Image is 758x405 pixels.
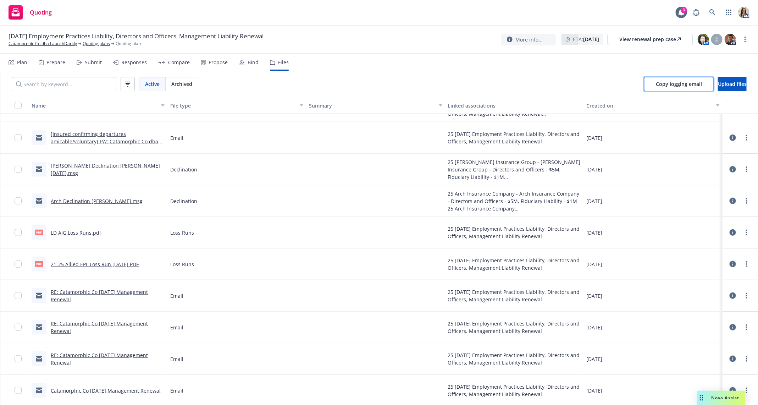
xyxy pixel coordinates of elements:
span: Quoting plan [116,40,141,47]
span: [DATE] Employment Practices Liability, Directors and Officers, Management Liability Renewal [9,32,264,40]
span: Active [145,80,160,88]
span: Email [170,324,183,331]
input: Toggle Row Selected [15,355,22,362]
button: More info... [501,34,556,45]
a: more [742,355,751,363]
a: more [742,228,751,237]
div: 25 [DATE] Employment Practices Liability, Directors and Officers, Management Liability Renewal [448,351,581,366]
span: [DATE] [587,134,603,142]
div: 25 [DATE] Employment Practices Liability, Directors and Officers, Management Liability Renewal [448,320,581,335]
span: [DATE] [587,166,603,173]
a: Switch app [722,5,736,20]
div: Prepare [46,60,65,65]
a: Quoting plans [83,40,110,47]
a: more [742,133,751,142]
div: Bind [248,60,259,65]
span: Nova Assist [712,395,740,401]
span: Loss Runs [170,261,194,268]
span: [DATE] [587,355,603,363]
button: Nova Assist [697,391,745,405]
input: Toggle Row Selected [15,261,22,268]
div: 25 [DATE] Employment Practices Liability, Directors and Officers, Management Liability Renewal [448,130,581,145]
a: RE: Catamorphic Co [DATE] Management Renewal [51,352,148,366]
span: Upload files [718,81,747,87]
input: Toggle Row Selected [15,197,22,204]
input: Select all [15,102,22,109]
div: Propose [209,60,228,65]
strong: [DATE] [583,36,599,43]
span: Loss Runs [170,229,194,236]
span: [DATE] [587,292,603,300]
a: 21-25 Allied EPL Loss Run [DATE].PDF [51,261,139,268]
a: Catamorphic Co [DATE] Management Renewal [51,387,161,394]
button: Upload files [718,77,747,91]
input: Search by keyword... [12,77,116,91]
span: [DATE] [587,261,603,268]
a: Report a Bug [689,5,703,20]
a: more [742,197,751,205]
a: RE: Catamorphic Co [DATE] Management Renewal [51,289,148,303]
div: View renewal prep case [619,34,681,45]
a: Catamorphic Co dba LaunchDarkly [9,40,77,47]
div: Files [278,60,289,65]
a: more [742,386,751,395]
a: Search [706,5,720,20]
a: more [742,323,751,332]
span: More info... [515,36,543,43]
span: Quoting [30,10,52,15]
img: photo [698,34,709,45]
span: ETA : [573,35,599,43]
a: LD AIG Loss Runs.pdf [51,229,101,236]
div: Name [32,102,157,109]
div: 3 [681,7,687,13]
img: photo [725,34,736,45]
span: Declination [170,166,197,173]
input: Toggle Row Selected [15,292,22,299]
div: 25 Arch Insurance Company [448,205,581,212]
span: Archived [171,80,192,88]
div: Created on [587,102,712,109]
div: 25 [PERSON_NAME] Insurance Group - [PERSON_NAME] Insurance Group - Directors and Officers - $5M, ... [448,158,581,181]
input: Toggle Row Selected [15,166,22,173]
a: more [742,260,751,268]
img: photo [738,7,749,18]
span: Email [170,355,183,363]
div: 25 [DATE] Employment Practices Liability, Directors and Officers, Management Liability Renewal [448,383,581,398]
a: more [742,291,751,300]
input: Toggle Row Selected [15,387,22,394]
button: Copy logging email [644,77,714,91]
span: Declination [170,197,197,205]
a: more [742,165,751,174]
div: Linked associations [448,102,581,109]
div: Drag to move [697,391,706,405]
div: Submit [85,60,102,65]
input: Toggle Row Selected [15,134,22,141]
a: more [741,35,749,44]
button: Created on [584,97,723,114]
a: Arch Declination [PERSON_NAME].msg [51,198,143,204]
button: File type [167,97,306,114]
button: Summary [306,97,445,114]
div: Compare [168,60,190,65]
a: Quoting [6,2,55,22]
button: Name [29,97,167,114]
a: RE: Catamorphic Co [DATE] Management Renewal [51,320,148,334]
button: Linked associations [445,97,584,114]
div: Plan [17,60,27,65]
div: File type [170,102,295,109]
input: Toggle Row Selected [15,324,22,331]
span: pdf [35,230,43,235]
span: [DATE] [587,229,603,236]
div: 25 Arch Insurance Company - Arch Insurance Company - Directors and Officers - $5M, Fiduciary Liab... [448,190,581,205]
div: 25 [DATE] Employment Practices Liability, Directors and Officers, Management Liability Renewal [448,225,581,240]
span: Email [170,134,183,142]
span: Email [170,387,183,394]
span: [DATE] [587,197,603,205]
div: Responses [121,60,147,65]
a: View renewal prep case [608,34,693,45]
span: [DATE] [587,324,603,331]
span: Email [170,292,183,300]
a: [Insured confirming departures amicable/voluntary] FW: Catamorphic Co dba LaunchDarkly - Questions [51,131,158,152]
span: PDF [35,261,43,267]
div: Summary [309,102,434,109]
